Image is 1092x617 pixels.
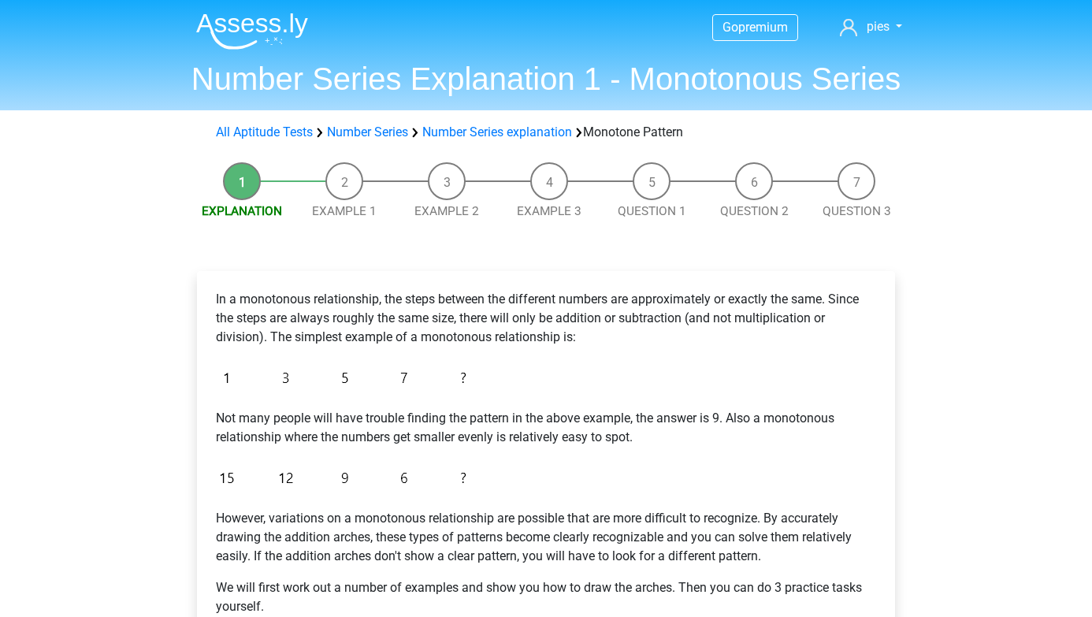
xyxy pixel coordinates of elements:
img: Assessly [196,13,308,50]
img: Figure sequences Example 2.png [216,459,474,496]
p: In a monotonous relationship, the steps between the different numbers are approximately or exactl... [216,290,876,347]
div: Monotone Pattern [210,123,882,142]
a: Question 1 [618,204,686,218]
span: Go [722,20,738,35]
a: Gopremium [713,17,797,38]
a: Example 1 [312,204,377,218]
a: Question 2 [720,204,789,218]
span: premium [738,20,788,35]
p: We will first work out a number of examples and show you how to draw the arches. Then you can do ... [216,578,876,616]
a: Explanation [202,204,282,218]
a: Number Series explanation [422,125,572,139]
h1: Number Series Explanation 1 - Monotonous Series [184,60,908,98]
p: However, variations on a monotonous relationship are possible that are more difficult to recogniz... [216,509,876,566]
img: Figure sequences Example 1.png [216,359,474,396]
span: pies [867,19,890,34]
a: Example 2 [414,204,479,218]
a: Example 3 [517,204,581,218]
a: All Aptitude Tests [216,125,313,139]
a: Question 3 [823,204,891,218]
a: Number Series [327,125,408,139]
p: Not many people will have trouble finding the pattern in the above example, the answer is 9. Also... [216,409,876,447]
a: pies [834,17,908,36]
